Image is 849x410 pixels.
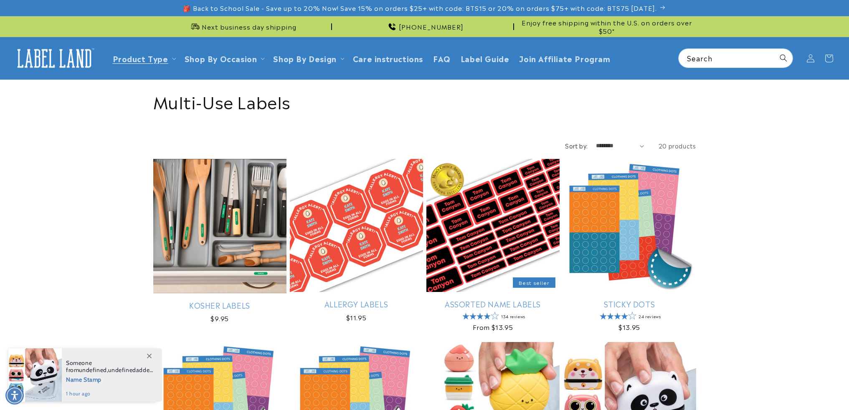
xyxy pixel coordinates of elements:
summary: Product Type [108,48,180,68]
a: Shop By Design [273,53,336,64]
button: Search [774,49,793,67]
a: Label Land [10,42,99,74]
span: Join Affiliate Program [519,53,610,63]
a: Label Guide [456,48,514,68]
a: Assorted Name Labels [426,299,560,309]
label: Sort by: [565,141,588,150]
span: Enjoy free shipping within the U.S. on orders over $50* [517,18,696,35]
a: Allergy Labels [290,299,423,309]
summary: Shop By Occasion [180,48,269,68]
span: Care instructions [353,53,423,63]
span: undefined [79,366,106,374]
div: Announcement [153,16,332,37]
a: Product Type [113,53,168,64]
a: Kosher Labels [153,300,286,310]
iframe: Gorgias live chat messenger [766,374,841,402]
span: 20 products [659,141,696,150]
span: Next business day shipping [202,23,297,31]
span: Someone from , added this product to their cart. [66,360,153,374]
div: Accessibility Menu [5,386,24,405]
div: Announcement [517,16,696,37]
a: Join Affiliate Program [514,48,615,68]
a: Sticky Dots [563,299,696,309]
a: Care instructions [348,48,428,68]
span: FAQ [433,53,451,63]
span: undefined [108,366,136,374]
span: Shop By Occasion [185,53,257,63]
span: [PHONE_NUMBER] [399,23,464,31]
h1: Multi-Use Labels [153,90,696,112]
summary: Shop By Design [268,48,347,68]
span: 🎒 Back to School Sale - Save up to 20% Now! Save 15% on orders $25+ with code: BTS15 or 20% on or... [183,4,657,12]
img: Label Land [13,45,96,71]
div: Announcement [335,16,514,37]
span: Label Guide [461,53,509,63]
a: FAQ [428,48,456,68]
